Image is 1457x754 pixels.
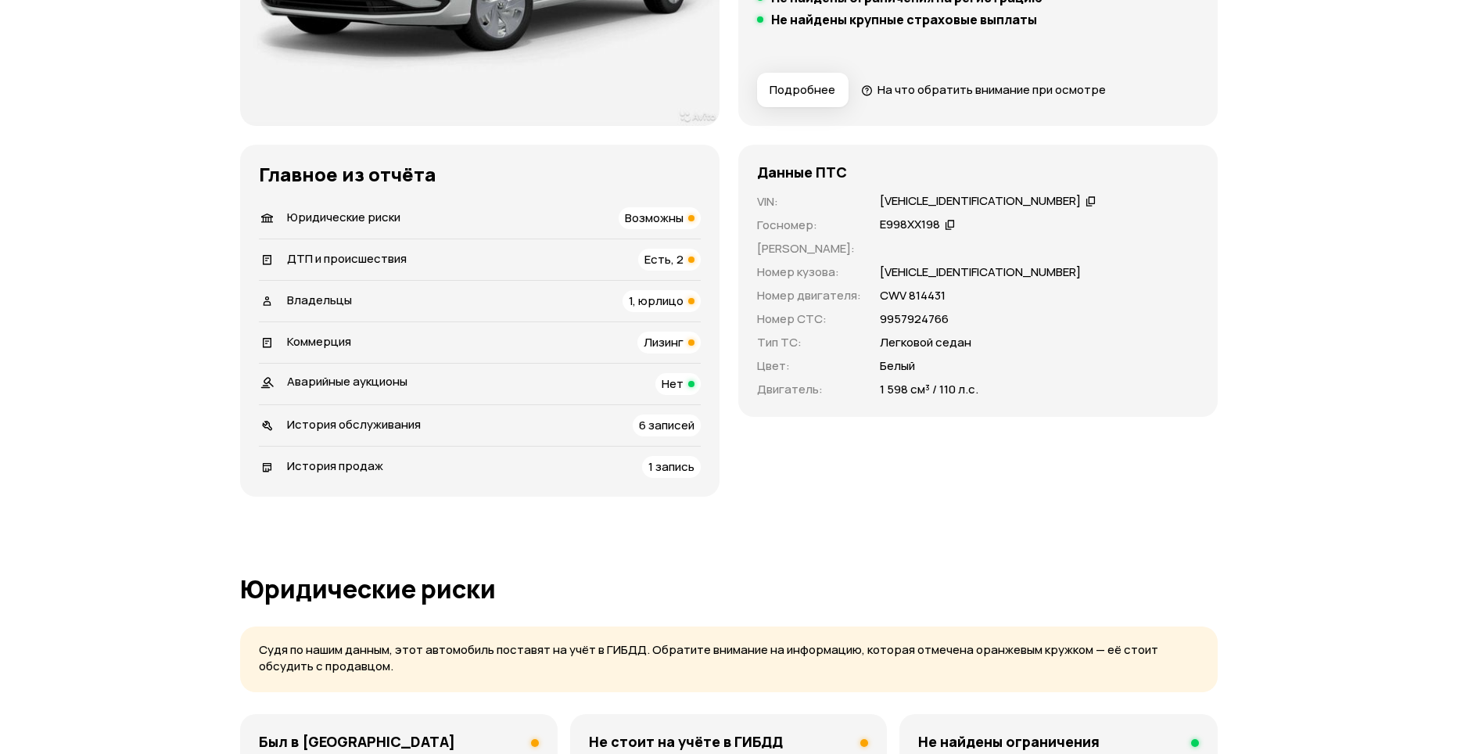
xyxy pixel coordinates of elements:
[757,264,861,281] p: Номер кузова :
[880,217,940,233] div: Е998ХХ198
[287,373,407,390] span: Аварийные аукционы
[259,163,701,185] h3: Главное из отчёта
[877,81,1106,98] span: На что обратить внимание при осмотре
[287,250,407,267] span: ДТП и происшествия
[757,357,861,375] p: Цвет :
[287,292,352,308] span: Владельцы
[639,417,694,433] span: 6 записей
[259,642,1199,674] p: Судя по нашим данным, этот автомобиль поставят на учёт в ГИБДД. Обратите внимание на информацию, ...
[589,733,783,750] h4: Не стоит на учёте в ГИБДД
[880,311,949,328] p: 9957924766
[240,575,1218,603] h1: Юридические риски
[880,381,978,398] p: 1 598 см³ / 110 л.с.
[757,193,861,210] p: VIN :
[880,357,915,375] p: Белый
[644,251,684,267] span: Есть, 2
[880,287,946,304] p: СWV 814431
[287,209,400,225] span: Юридические риски
[757,163,847,181] h4: Данные ПТС
[757,334,861,351] p: Тип ТС :
[770,82,835,98] span: Подробнее
[880,193,1081,210] div: [VEHICLE_IDENTIFICATION_NUMBER]
[771,12,1037,27] h5: Не найдены крупные страховые выплаты
[757,311,861,328] p: Номер СТС :
[259,733,455,750] h4: Был в [GEOGRAPHIC_DATA]
[644,334,684,350] span: Лизинг
[757,73,849,107] button: Подробнее
[287,333,351,350] span: Коммерция
[880,264,1081,281] p: [VEHICLE_IDENTIFICATION_NUMBER]
[757,381,861,398] p: Двигатель :
[287,458,383,474] span: История продаж
[757,217,861,234] p: Госномер :
[648,458,694,475] span: 1 запись
[880,334,971,351] p: Легковой седан
[629,293,684,309] span: 1, юрлицо
[757,287,861,304] p: Номер двигателя :
[662,375,684,392] span: Нет
[287,416,421,433] span: История обслуживания
[861,81,1107,98] a: На что обратить внимание при осмотре
[757,240,861,257] p: [PERSON_NAME] :
[625,210,684,226] span: Возможны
